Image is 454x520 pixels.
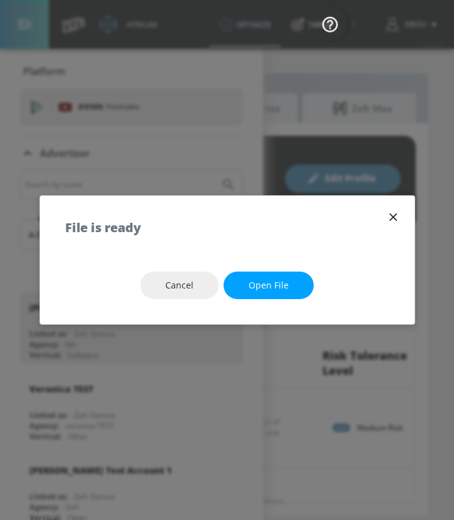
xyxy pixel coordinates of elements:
[140,272,219,300] button: Cancel
[165,278,193,293] span: Cancel
[249,278,289,293] span: Open file
[312,6,348,41] button: Open Resource Center
[224,272,314,300] button: Open file
[65,221,141,234] h5: File is ready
